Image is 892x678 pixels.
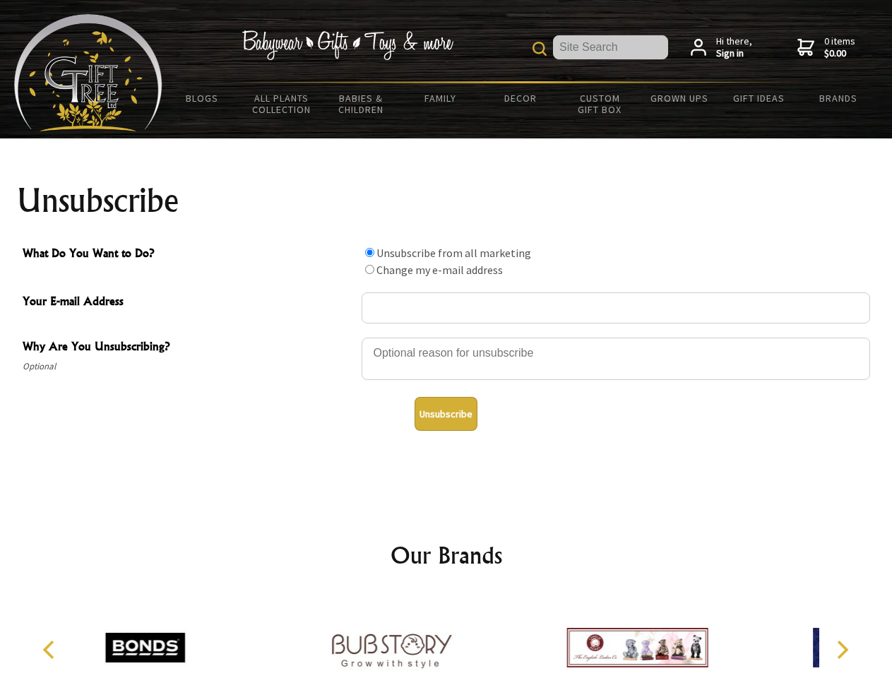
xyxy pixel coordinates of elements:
[719,83,799,113] a: Gift Ideas
[824,35,855,60] span: 0 items
[162,83,242,113] a: BLOGS
[691,35,752,60] a: Hi there,Sign in
[365,265,374,274] input: What Do You Want to Do?
[480,83,560,113] a: Decor
[533,42,547,56] img: product search
[17,184,876,218] h1: Unsubscribe
[35,634,66,665] button: Previous
[639,83,719,113] a: Grown Ups
[376,263,503,277] label: Change my e-mail address
[242,30,453,60] img: Babywear - Gifts - Toys & more
[716,35,752,60] span: Hi there,
[23,358,355,375] span: Optional
[826,634,857,665] button: Next
[365,248,374,257] input: What Do You Want to Do?
[23,292,355,313] span: Your E-mail Address
[560,83,640,124] a: Custom Gift Box
[321,83,401,124] a: Babies & Children
[799,83,879,113] a: Brands
[28,538,864,572] h2: Our Brands
[242,83,322,124] a: All Plants Collection
[415,397,477,431] button: Unsubscribe
[553,35,668,59] input: Site Search
[401,83,481,113] a: Family
[716,47,752,60] strong: Sign in
[824,47,855,60] strong: $0.00
[14,14,162,131] img: Babyware - Gifts - Toys and more...
[797,35,855,60] a: 0 items$0.00
[362,338,870,380] textarea: Why Are You Unsubscribing?
[23,338,355,358] span: Why Are You Unsubscribing?
[362,292,870,323] input: Your E-mail Address
[23,244,355,265] span: What Do You Want to Do?
[376,246,531,260] label: Unsubscribe from all marketing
